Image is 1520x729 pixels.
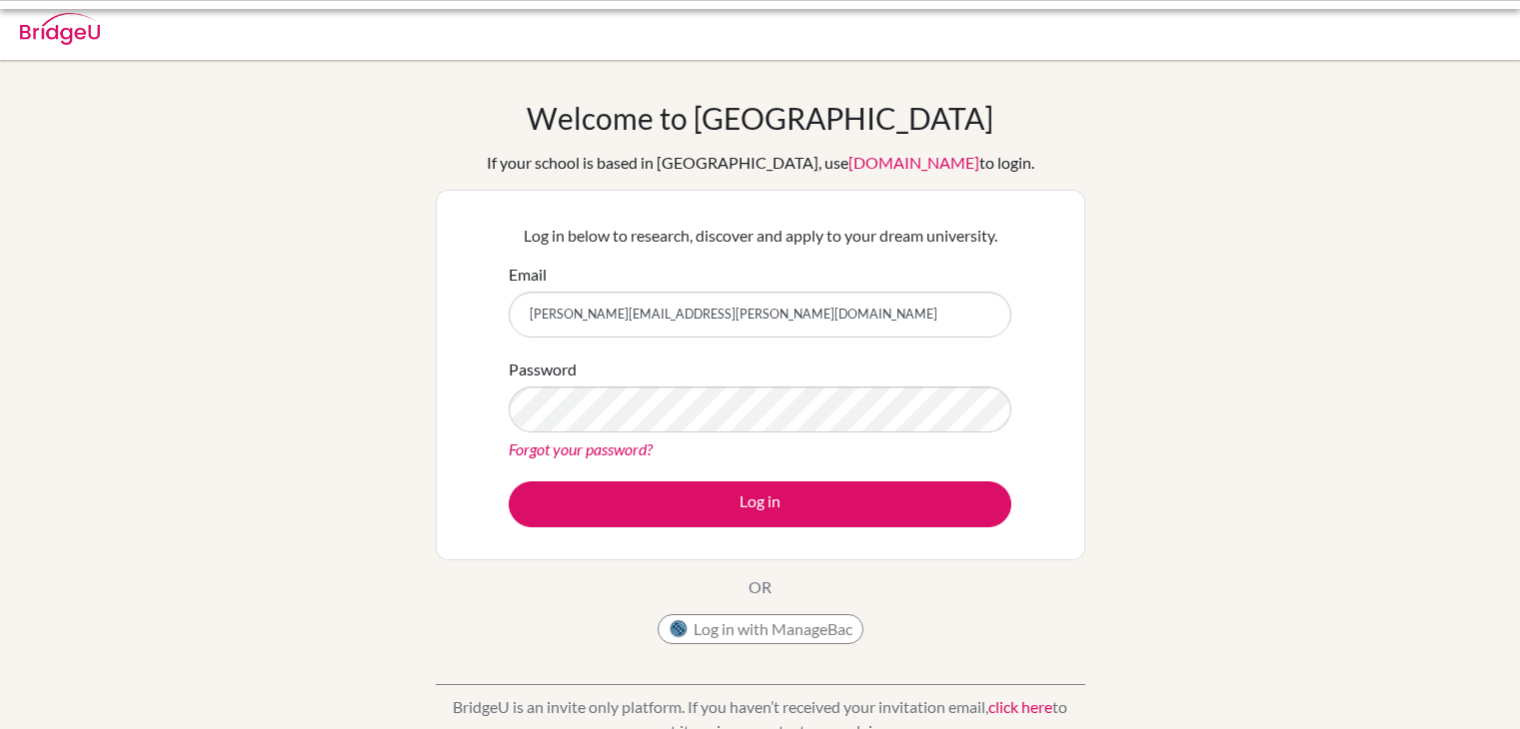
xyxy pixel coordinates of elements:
[509,224,1011,248] p: Log in below to research, discover and apply to your dream university.
[487,151,1034,175] div: If your school is based in [GEOGRAPHIC_DATA], use to login.
[988,697,1052,716] a: click here
[509,439,653,458] a: Forgot your password?
[509,358,577,381] label: Password
[848,153,979,172] a: [DOMAIN_NAME]
[658,614,863,644] button: Log in with ManageBac
[527,100,993,136] h1: Welcome to [GEOGRAPHIC_DATA]
[509,481,1011,527] button: Log in
[509,263,547,287] label: Email
[20,13,100,45] img: Bridge-U
[749,575,771,599] p: OR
